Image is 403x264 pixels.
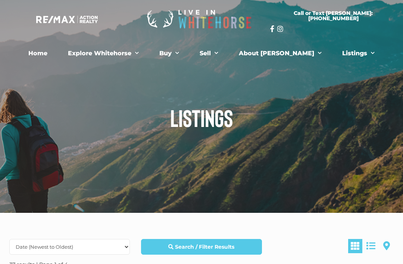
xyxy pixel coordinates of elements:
[233,46,327,61] a: About [PERSON_NAME]
[337,46,380,61] a: Listings
[279,10,388,21] span: Call or Text [PERSON_NAME]: [PHONE_NUMBER]
[270,6,397,25] a: Call or Text [PERSON_NAME]: [PHONE_NUMBER]
[62,46,144,61] a: Explore Whitehorse
[4,101,399,134] h1: Listings
[194,46,224,61] a: Sell
[175,243,234,250] strong: Search / Filter Results
[141,239,262,255] a: Search / Filter Results
[23,46,53,61] a: Home
[7,46,396,61] nav: Menu
[154,46,185,61] a: Buy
